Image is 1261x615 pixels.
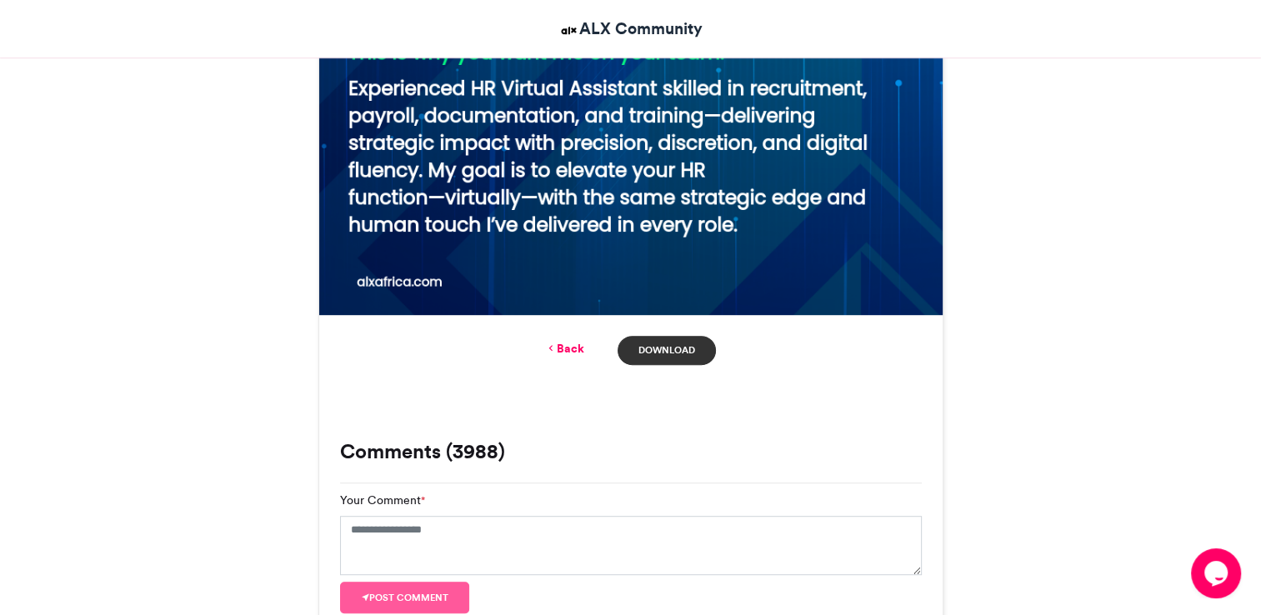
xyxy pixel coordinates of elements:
[1191,548,1244,598] iframe: chat widget
[558,17,703,41] a: ALX Community
[558,20,579,41] img: ALX Community
[340,582,470,613] button: Post comment
[545,340,584,357] a: Back
[340,492,425,509] label: Your Comment
[340,442,922,462] h3: Comments (3988)
[618,336,715,365] a: Download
